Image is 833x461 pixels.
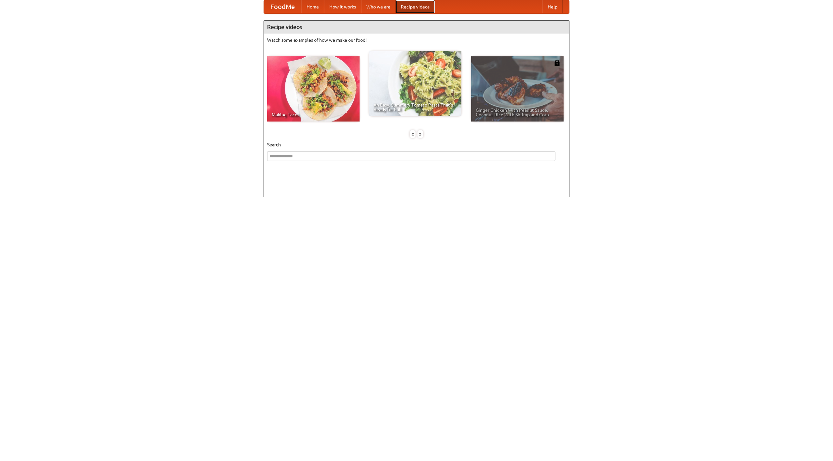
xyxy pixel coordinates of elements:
div: » [417,130,423,138]
a: FoodMe [264,0,301,13]
a: Help [542,0,563,13]
a: Home [301,0,324,13]
a: How it works [324,0,361,13]
span: An Easy, Summery Tomato Pasta That's Ready for Fall [374,103,457,112]
a: Who we are [361,0,396,13]
a: Making Tacos [267,56,360,122]
p: Watch some examples of how we make our food! [267,37,566,43]
a: Recipe videos [396,0,435,13]
div: « [410,130,416,138]
span: Making Tacos [272,112,355,117]
h4: Recipe videos [264,21,569,34]
h5: Search [267,141,566,148]
a: An Easy, Summery Tomato Pasta That's Ready for Fall [369,51,461,116]
img: 483408.png [554,60,560,66]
